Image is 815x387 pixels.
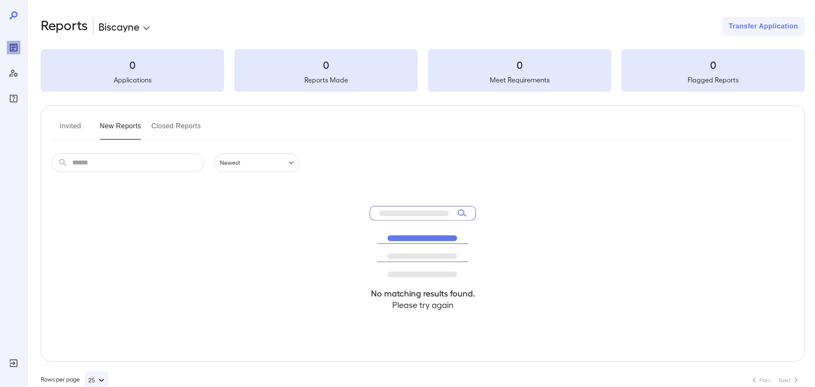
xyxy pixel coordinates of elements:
summary: 0Applications0Reports Made0Meet Requirements0Flagged Reports [41,49,805,92]
h3: 0 [428,58,611,71]
div: Manage Users [7,66,20,80]
h5: Flagged Reports [621,75,805,85]
button: Transfer Application [722,17,805,36]
button: Closed Reports [152,119,201,140]
div: Log Out [7,356,20,370]
h2: Reports [41,17,88,36]
h5: Meet Requirements [428,75,611,85]
div: FAQ [7,92,20,105]
h4: Please try again [370,299,476,311]
h3: 0 [621,58,805,71]
h5: Reports Made [234,75,418,85]
button: Invited [51,119,90,140]
p: Biscayne [98,20,139,33]
nav: pagination navigation [745,373,805,387]
h3: 0 [234,58,418,71]
div: Newest [214,153,299,172]
h4: No matching results found. [370,288,476,299]
h5: Applications [41,75,224,85]
div: Reports [7,41,20,54]
h3: 0 [41,58,224,71]
button: New Reports [100,119,141,140]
